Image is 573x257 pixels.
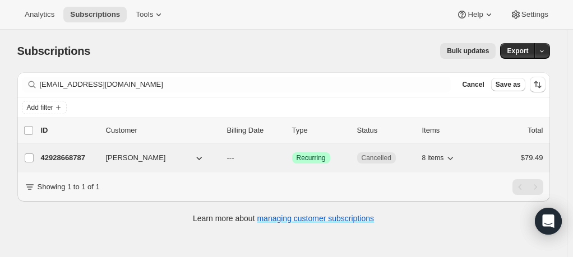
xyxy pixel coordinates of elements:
button: Tools [129,7,171,22]
span: Export [507,46,528,55]
button: Cancel [458,78,488,91]
span: Recurring [297,153,326,162]
button: [PERSON_NAME] [99,149,211,167]
button: Export [500,43,535,59]
span: Analytics [25,10,54,19]
span: Add filter [27,103,53,112]
span: 8 items [422,153,444,162]
p: Total [528,125,543,136]
span: Bulk updates [447,46,489,55]
p: ID [41,125,97,136]
p: Learn more about [193,213,374,224]
p: Customer [106,125,218,136]
a: managing customer subscriptions [257,214,374,223]
input: Filter subscribers [40,77,451,92]
span: [PERSON_NAME] [106,152,166,163]
button: Analytics [18,7,61,22]
span: Cancel [462,80,484,89]
button: Settings [503,7,555,22]
p: Billing Date [227,125,283,136]
span: Subscriptions [70,10,120,19]
p: Status [357,125,413,136]
button: Subscriptions [63,7,127,22]
div: Items [422,125,478,136]
span: Save as [496,80,521,89]
p: Showing 1 to 1 of 1 [38,181,100,193]
span: Cancelled [362,153,391,162]
button: Add filter [22,101,67,114]
div: Open Intercom Messenger [535,208,562,235]
span: Help [468,10,483,19]
span: --- [227,153,234,162]
span: Settings [521,10,548,19]
p: 42928668787 [41,152,97,163]
div: Type [292,125,348,136]
button: Sort the results [530,77,546,92]
span: Tools [136,10,153,19]
button: 8 items [422,150,456,166]
span: Subscriptions [17,45,91,57]
span: $79.49 [521,153,543,162]
button: Bulk updates [440,43,496,59]
nav: Pagination [512,179,543,195]
button: Help [450,7,501,22]
div: IDCustomerBilling DateTypeStatusItemsTotal [41,125,543,136]
button: Save as [491,78,525,91]
div: 42928668787[PERSON_NAME]---SuccessRecurringCancelled8 items$79.49 [41,150,543,166]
